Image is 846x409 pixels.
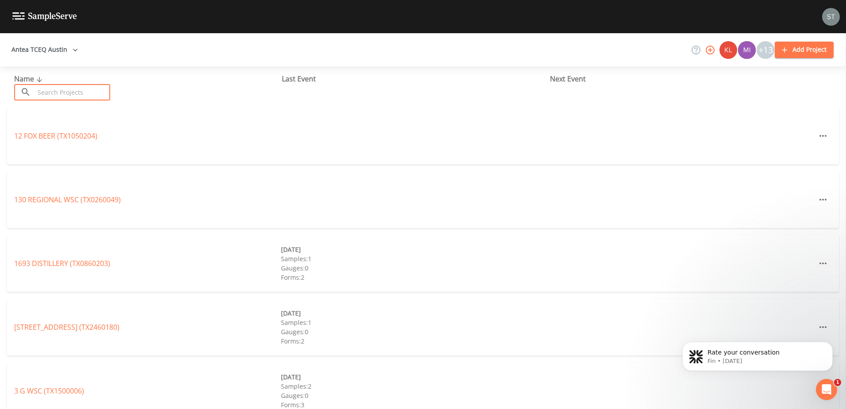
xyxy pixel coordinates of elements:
div: [DATE] [281,245,548,254]
img: logo [12,12,77,21]
div: Gauges: 0 [281,263,548,273]
div: Samples: 1 [281,254,548,263]
div: Miriaha Caddie [738,41,756,59]
div: Last Event [282,73,550,84]
a: 130 REGIONAL WSC (TX0260049) [14,195,121,204]
div: [DATE] [281,309,548,318]
iframe: Intercom live chat [816,379,837,400]
div: Next Event [550,73,818,84]
img: 9c4450d90d3b8045b2e5fa62e4f92659 [719,41,737,59]
span: 1 [834,379,841,386]
div: Samples: 1 [281,318,548,327]
img: 8315ae1e0460c39f28dd315f8b59d613 [822,8,840,26]
a: 12 FOX BEER (TX1050204) [14,131,97,141]
iframe: Intercom notifications message [669,323,846,385]
div: Gauges: 0 [281,391,548,400]
div: +13 [757,41,774,59]
div: Forms: 2 [281,273,548,282]
div: Samples: 2 [281,382,548,391]
div: Gauges: 0 [281,327,548,336]
img: a1ea4ff7c53760f38bef77ef7c6649bf [738,41,756,59]
span: Name [14,74,45,84]
div: [DATE] [281,372,548,382]
button: Add Project [775,42,834,58]
div: Kler Teran [719,41,738,59]
button: Antea TCEQ Austin [8,42,81,58]
div: Forms: 2 [281,336,548,346]
a: 1693 DISTILLERY (TX0860203) [14,259,110,268]
a: [STREET_ADDRESS] (TX2460180) [14,322,119,332]
a: 3 G WSC (TX1500006) [14,386,84,396]
input: Search Projects [35,84,110,100]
